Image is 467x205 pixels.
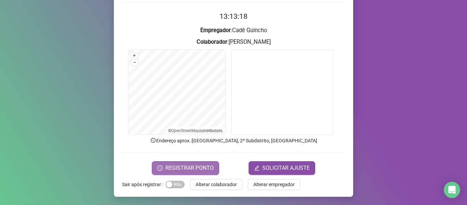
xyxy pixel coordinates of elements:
[254,165,259,171] span: edit
[168,128,223,133] li: © contributors.
[200,27,231,34] strong: Empregador
[152,161,219,175] button: REGISTRAR PONTO
[249,161,315,175] button: editSOLICITAR AJUSTE
[122,38,345,47] h3: : [PERSON_NAME]
[248,179,300,190] button: Alterar empregador
[122,137,345,144] p: Endereço aprox. : [GEOGRAPHIC_DATA], 2º Subdistrito, [GEOGRAPHIC_DATA]
[262,164,310,172] span: SOLICITAR AJUSTE
[157,165,163,171] span: clock-circle
[122,179,165,190] label: Sair após registrar
[165,164,214,172] span: REGISTRAR PONTO
[122,26,345,35] h3: : Cadê Guincho
[190,179,242,190] button: Alterar colaborador
[197,39,227,45] strong: Colaborador
[219,12,248,21] time: 13:13:18
[131,59,138,66] button: –
[150,137,156,143] span: info-circle
[131,52,138,59] button: +
[444,182,460,198] div: Open Intercom Messenger
[171,128,200,133] a: OpenStreetMap
[196,181,237,188] span: Alterar colaborador
[253,181,295,188] span: Alterar empregador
